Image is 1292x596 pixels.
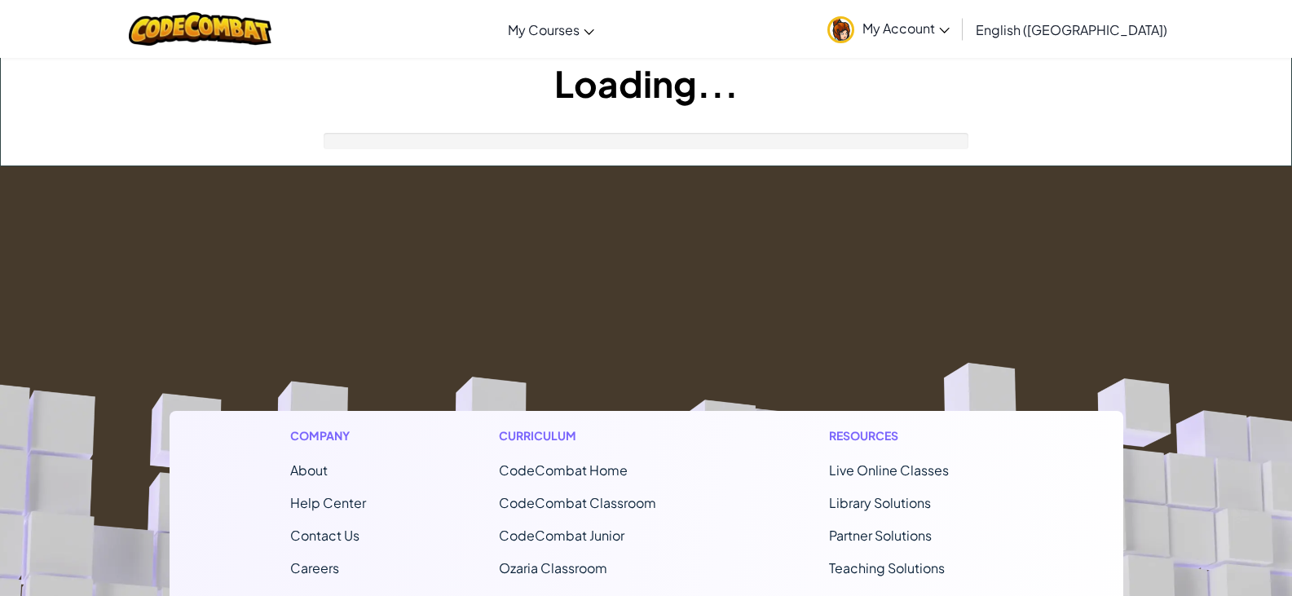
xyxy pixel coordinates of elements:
a: Partner Solutions [829,527,932,544]
h1: Company [290,427,366,444]
a: Ozaria Classroom [499,559,607,576]
h1: Resources [829,427,1003,444]
a: About [290,461,328,479]
span: My Account [862,20,950,37]
a: Help Center [290,494,366,511]
a: Teaching Solutions [829,559,945,576]
h1: Loading... [1,58,1291,108]
a: Library Solutions [829,494,931,511]
a: English ([GEOGRAPHIC_DATA]) [968,7,1175,51]
span: My Courses [508,21,580,38]
span: Contact Us [290,527,359,544]
a: Careers [290,559,339,576]
a: My Account [819,3,958,55]
span: English ([GEOGRAPHIC_DATA]) [976,21,1167,38]
span: CodeCombat Home [499,461,628,479]
a: CodeCombat Classroom [499,494,656,511]
h1: Curriculum [499,427,696,444]
img: CodeCombat logo [129,12,271,46]
a: My Courses [500,7,602,51]
a: CodeCombat Junior [499,527,624,544]
img: avatar [827,16,854,43]
a: Live Online Classes [829,461,949,479]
